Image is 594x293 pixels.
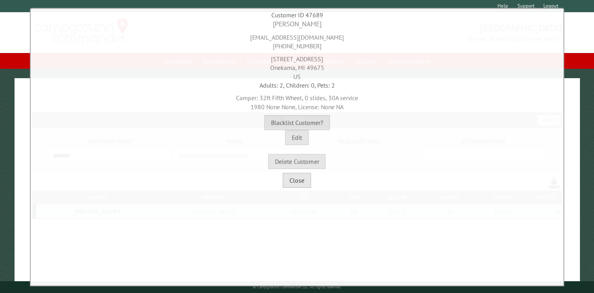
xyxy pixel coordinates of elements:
[33,81,562,90] div: Adults: 2, Children: 0, Pets: 2
[33,51,562,81] div: [STREET_ADDRESS] Onekama, MI 49675 US
[33,19,562,29] div: [PERSON_NAME]
[285,130,309,145] button: Edit
[268,154,325,169] button: Delete Customer
[283,173,311,188] button: Close
[253,284,342,289] small: © Campground Commander LLC. All rights reserved.
[33,11,562,19] div: Customer ID 47689
[33,90,562,111] div: Camper: 32ft Fifth Wheel, 0 slides, 30A service
[33,29,562,51] div: [EMAIL_ADDRESS][DOMAIN_NAME] [PHONE_NUMBER]
[264,115,330,130] button: Blacklist Customer?
[250,103,344,111] span: 1980 None None, License: None NA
